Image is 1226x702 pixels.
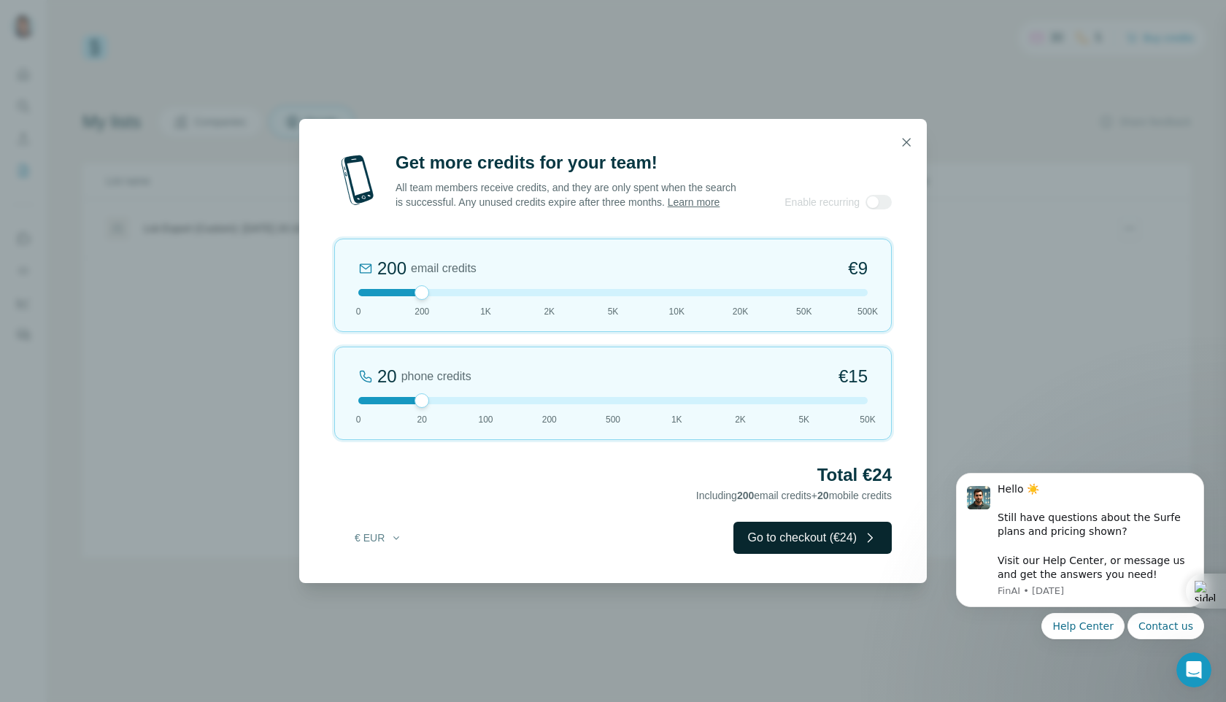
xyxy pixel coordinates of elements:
[860,413,875,426] span: 50K
[848,257,868,280] span: €9
[396,180,738,209] p: All team members receive credits, and they are only spent when the search is successful. Any unus...
[344,525,412,551] button: € EUR
[669,305,685,318] span: 10K
[417,413,427,426] span: 20
[334,463,892,487] h2: Total €24
[735,413,746,426] span: 2K
[356,413,361,426] span: 0
[480,305,491,318] span: 1K
[606,413,620,426] span: 500
[784,195,860,209] span: Enable recurring
[838,365,868,388] span: €15
[334,151,381,209] img: mobile-phone
[696,490,892,501] span: Including email credits + mobile credits
[478,413,493,426] span: 100
[733,522,892,554] button: Go to checkout (€24)
[608,305,619,318] span: 5K
[817,490,829,501] span: 20
[377,257,406,280] div: 200
[934,425,1226,663] iframe: Intercom notifications message
[401,368,471,385] span: phone credits
[671,413,682,426] span: 1K
[857,305,878,318] span: 500K
[733,305,748,318] span: 20K
[411,260,477,277] span: email credits
[356,305,361,318] span: 0
[796,305,811,318] span: 50K
[1176,652,1211,687] iframe: Intercom live chat
[542,413,557,426] span: 200
[737,490,754,501] span: 200
[544,305,555,318] span: 2K
[668,196,720,208] a: Learn more
[415,305,429,318] span: 200
[377,365,397,388] div: 20
[798,413,809,426] span: 5K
